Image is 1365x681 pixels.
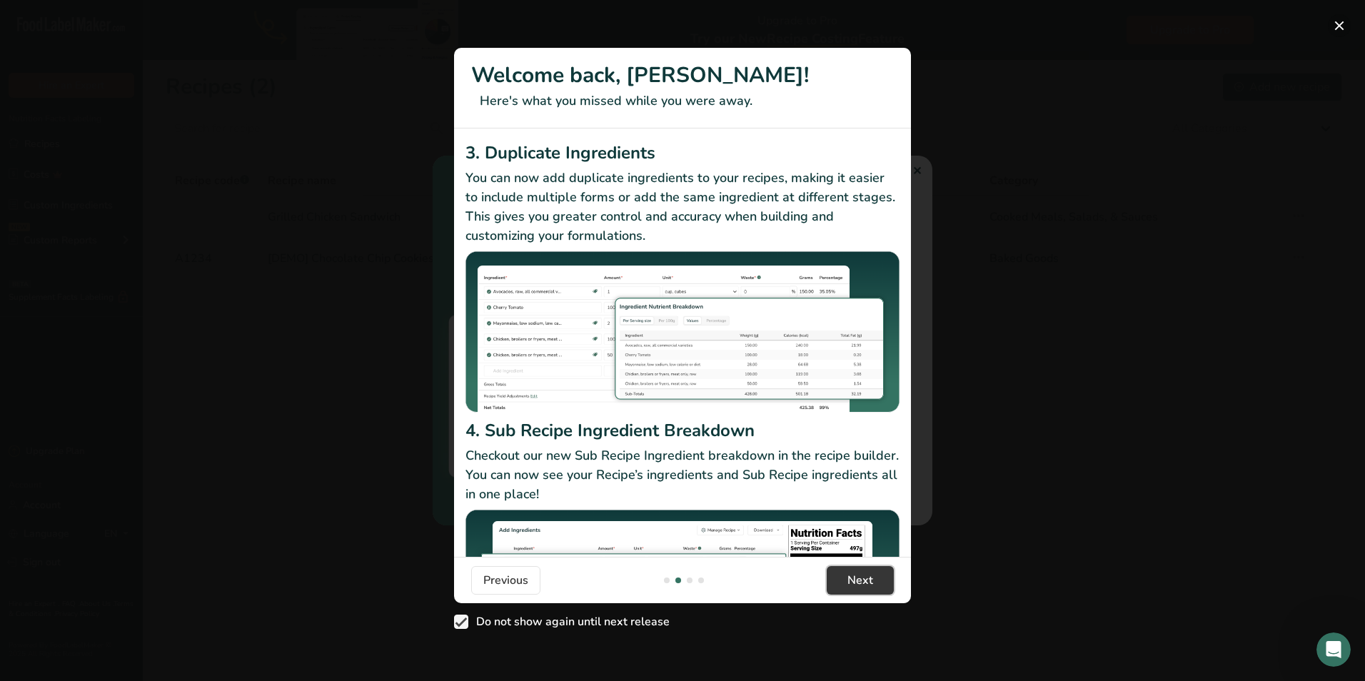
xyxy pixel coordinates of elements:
[471,91,894,111] p: Here's what you missed while you were away.
[471,59,894,91] h1: Welcome back, [PERSON_NAME]!
[465,168,900,246] p: You can now add duplicate ingredients to your recipes, making it easier to include multiple forms...
[1316,632,1351,667] iframe: Intercom live chat
[465,446,900,504] p: Checkout our new Sub Recipe Ingredient breakdown in the recipe builder. You can now see your Reci...
[465,251,900,413] img: Duplicate Ingredients
[483,572,528,589] span: Previous
[847,572,873,589] span: Next
[468,615,670,629] span: Do not show again until next release
[471,566,540,595] button: Previous
[827,566,894,595] button: Next
[465,418,900,443] h2: 4. Sub Recipe Ingredient Breakdown
[465,140,900,166] h2: 3. Duplicate Ingredients
[465,510,900,672] img: Sub Recipe Ingredient Breakdown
